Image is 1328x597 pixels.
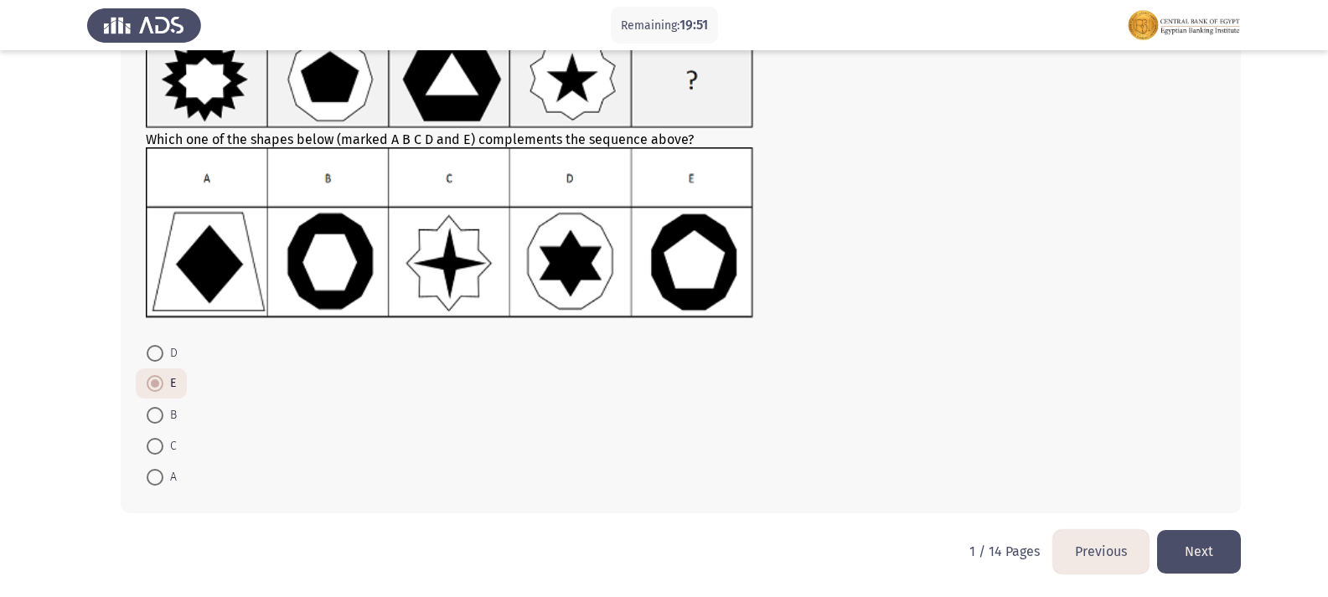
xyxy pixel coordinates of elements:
span: E [163,373,176,394]
span: A [163,467,177,487]
p: Remaining: [621,15,708,36]
p: 1 / 14 Pages [969,543,1040,559]
span: C [163,436,177,456]
img: UkFYMDA4NkJfdXBkYXRlZF9DQVRfMjAyMS5wbmcxNjIyMDMzMDM0MDMy.png [146,147,753,318]
span: D [163,343,178,363]
span: 19:51 [680,17,708,33]
div: Which one of the shapes below (marked A B C D and E) complements the sequence above? [146,31,1216,322]
button: load previous page [1053,530,1149,573]
img: UkFYMDA4NkFfQ0FUXzIwMjEucG5nMTYyMjAzMjk5NTY0Mw==.png [146,31,753,128]
button: load next page [1157,530,1241,573]
span: B [163,405,177,425]
img: Assessment logo of FOCUS Assessment 3 Modules EN [1127,2,1241,49]
img: Assess Talent Management logo [87,2,201,49]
